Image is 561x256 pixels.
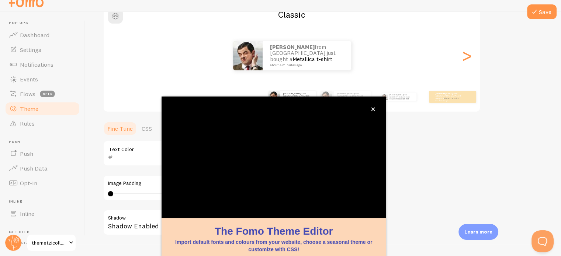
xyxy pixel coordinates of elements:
span: Notifications [20,61,53,68]
span: Inline [9,199,80,204]
p: from [GEOGRAPHIC_DATA] just bought a [389,93,413,101]
a: Theme [4,101,80,116]
a: Opt-In [4,176,80,190]
span: themetzicollective [32,238,67,247]
span: Pop-ups [9,21,80,25]
strong: [PERSON_NAME] [283,92,301,95]
span: Opt-In [20,179,37,187]
span: Dashboard [20,31,49,39]
div: Shadow Enabled [103,210,324,236]
p: Learn more [464,228,492,235]
span: Push Data [20,165,48,172]
a: Push Data [4,161,80,176]
img: Fomo [381,94,387,100]
iframe: Help Scout Beacon - Open [531,230,554,252]
img: Fomo [269,91,280,103]
span: Theme [20,105,38,112]
h1: The Fomo Theme Editor [170,224,377,238]
strong: [PERSON_NAME] [435,92,453,95]
span: Settings [20,46,41,53]
p: from [GEOGRAPHIC_DATA] just bought a [435,92,464,101]
strong: [PERSON_NAME] [270,43,315,50]
span: Flows [20,90,35,98]
label: Image Padding [108,180,319,187]
span: beta [40,91,55,97]
button: Save [527,4,557,19]
div: Learn more [458,224,498,240]
p: Import default fonts and colours from your website, choose a seasonal theme or customize with CSS! [170,238,377,253]
span: Rules [20,120,35,127]
p: from [GEOGRAPHIC_DATA] just bought a [270,44,344,67]
button: close, [369,105,377,113]
div: Next slide [462,29,471,82]
a: Inline [4,206,80,221]
a: Metallica t-shirt [396,98,409,100]
a: Fine Tune [103,121,137,136]
a: Metallica t-shirt [292,56,332,63]
span: Events [20,76,38,83]
a: Push [4,146,80,161]
strong: [PERSON_NAME] [389,94,404,96]
img: Fomo [321,91,332,103]
a: Notifications [4,57,80,72]
strong: [PERSON_NAME] [337,92,354,95]
h2: Classic [104,9,480,20]
a: Events [4,72,80,87]
p: from [GEOGRAPHIC_DATA] just bought a [283,92,313,101]
a: Metallica t-shirt [444,97,460,100]
a: Settings [4,42,80,57]
a: Flows beta [4,87,80,101]
span: Inline [20,210,34,217]
a: Rules [4,116,80,131]
span: Get Help [9,230,80,235]
p: from [GEOGRAPHIC_DATA] just bought a [337,92,368,101]
a: Dashboard [4,28,80,42]
a: themetzicollective [27,234,76,252]
small: about 4 minutes ago [270,63,342,67]
a: CSS [137,121,156,136]
img: Fomo [233,41,263,70]
span: Push [9,140,80,144]
span: Push [20,150,33,157]
small: about 4 minutes ago [435,100,464,101]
